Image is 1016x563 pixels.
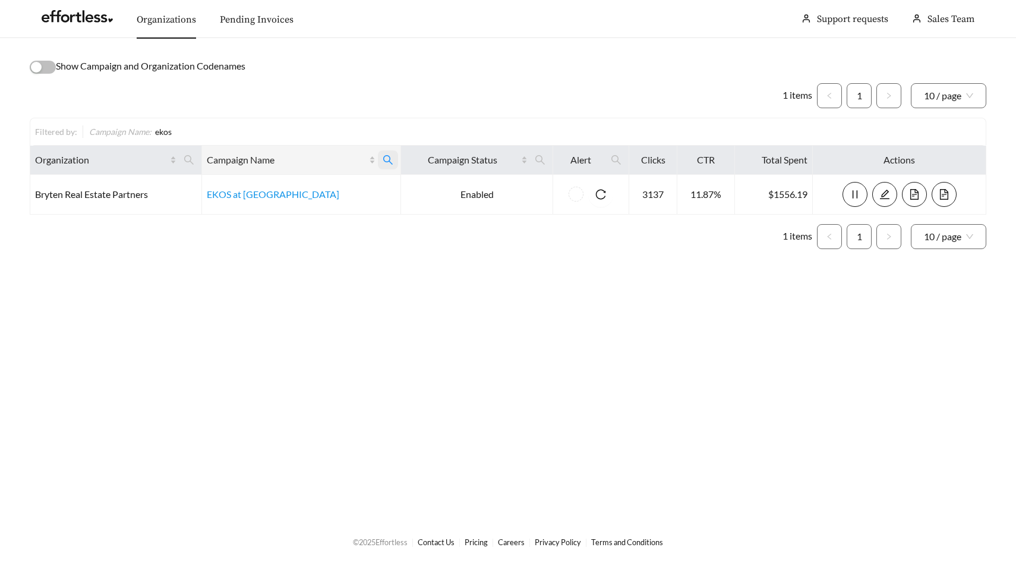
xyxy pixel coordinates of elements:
[847,224,872,249] li: 1
[35,153,168,167] span: Organization
[924,84,973,108] span: 10 / page
[826,233,833,240] span: left
[677,146,734,175] th: CTR
[817,83,842,108] button: left
[30,175,202,215] td: Bryten Real Estate Partners
[735,175,813,215] td: $1556.19
[611,155,621,165] span: search
[932,188,957,200] a: file-text
[378,150,398,169] span: search
[813,146,986,175] th: Actions
[927,13,974,25] span: Sales Team
[826,92,833,99] span: left
[843,189,867,200] span: pause
[606,150,626,169] span: search
[137,14,196,26] a: Organizations
[817,224,842,249] li: Previous Page
[873,189,897,200] span: edit
[932,182,957,207] button: file-text
[35,125,83,138] div: Filtered by:
[558,153,604,167] span: Alert
[498,537,525,547] a: Careers
[530,150,550,169] span: search
[885,92,892,99] span: right
[911,83,986,108] div: Page Size
[465,537,488,547] a: Pricing
[817,83,842,108] li: Previous Page
[876,224,901,249] button: right
[535,155,545,165] span: search
[418,537,455,547] a: Contact Us
[817,13,888,25] a: Support requests
[902,182,927,207] button: file-text
[677,175,734,215] td: 11.87%
[817,224,842,249] button: left
[401,175,553,215] td: Enabled
[924,225,973,249] span: 10 / page
[383,155,393,165] span: search
[903,189,926,200] span: file-text
[588,182,613,207] button: reload
[220,14,294,26] a: Pending Invoices
[535,537,581,547] a: Privacy Policy
[782,83,812,108] li: 1 items
[932,189,956,200] span: file-text
[207,153,367,167] span: Campaign Name
[406,153,519,167] span: Campaign Status
[876,224,901,249] li: Next Page
[735,146,813,175] th: Total Spent
[843,182,867,207] button: pause
[847,83,872,108] li: 1
[847,84,871,108] a: 1
[353,537,408,547] span: © 2025 Effortless
[885,233,892,240] span: right
[184,155,194,165] span: search
[588,189,613,200] span: reload
[591,537,663,547] a: Terms and Conditions
[847,225,871,249] a: 1
[629,175,677,215] td: 3137
[876,83,901,108] li: Next Page
[872,182,897,207] button: edit
[30,59,986,74] div: Show Campaign and Organization Codenames
[629,146,677,175] th: Clicks
[155,127,172,137] span: ekos
[911,224,986,249] div: Page Size
[179,150,199,169] span: search
[207,188,339,200] a: EKOS at [GEOGRAPHIC_DATA]
[89,127,152,137] span: Campaign Name :
[782,224,812,249] li: 1 items
[876,83,901,108] button: right
[872,188,897,200] a: edit
[902,188,927,200] a: file-text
